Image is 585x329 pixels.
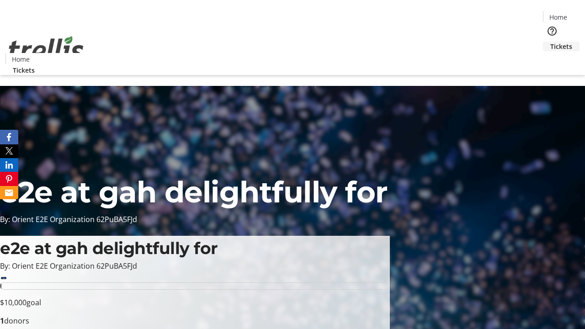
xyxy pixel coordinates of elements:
button: Cart [543,51,561,69]
span: Home [12,54,30,64]
span: Tickets [13,65,35,75]
span: Tickets [550,42,572,51]
a: Home [543,12,573,22]
a: Tickets [543,42,580,51]
a: Tickets [5,65,42,75]
button: Help [543,22,561,40]
a: Home [6,54,35,64]
img: Orient E2E Organization 62PuBA5FJd's Logo [5,26,87,72]
span: Home [549,12,567,22]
